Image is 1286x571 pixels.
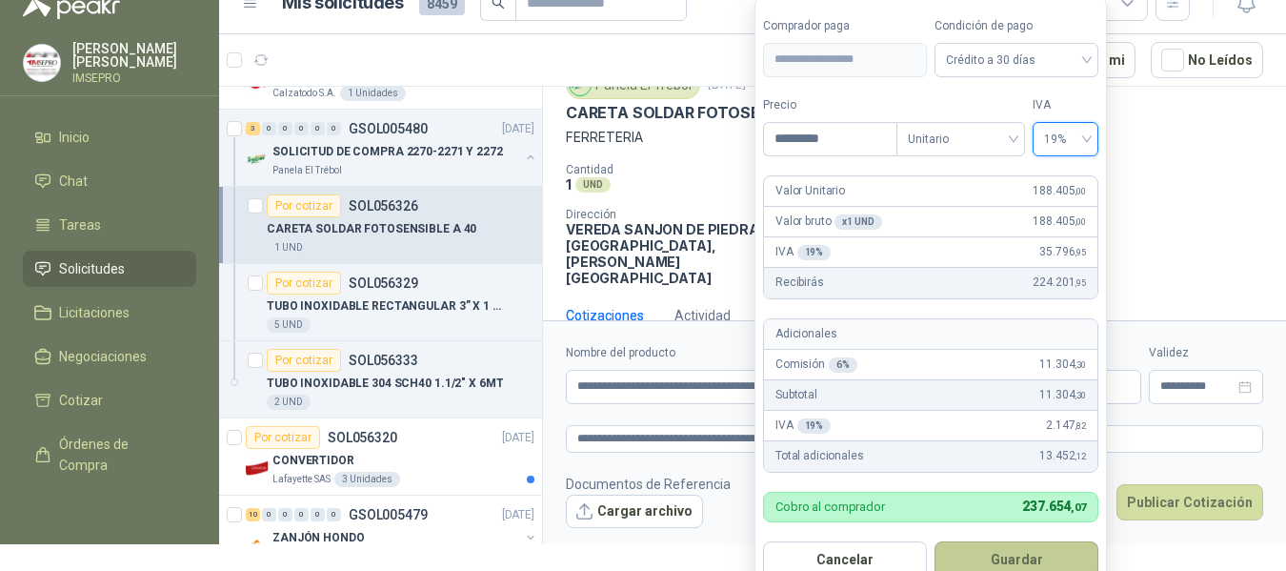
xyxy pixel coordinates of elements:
button: No Leídos [1151,42,1263,78]
p: Cobro al comprador [775,500,885,513]
a: Chat [23,163,196,199]
div: 0 [262,122,276,135]
span: Tareas [59,214,101,235]
p: Documentos de Referencia [566,474,731,495]
img: Company Logo [246,457,269,479]
p: SOL056326 [349,199,418,213]
div: 0 [262,508,276,521]
p: Lafayette SAS [272,472,331,487]
a: Órdenes de Compra [23,426,196,483]
p: VEREDA SANJON DE PIEDRA [GEOGRAPHIC_DATA] , [PERSON_NAME][GEOGRAPHIC_DATA] [566,221,770,286]
p: GSOL005479 [349,508,428,521]
label: Condición de pago [934,17,1098,35]
img: Company Logo [24,45,60,81]
img: Company Logo [246,534,269,557]
div: Cotizaciones [566,305,644,326]
p: IVA [775,417,831,435]
p: Calzatodo S.A. [272,86,336,101]
p: CONVERTIDOR [272,452,354,470]
p: Valor Unitario [775,182,845,200]
p: Comisión [775,356,857,374]
span: ,30 [1075,390,1086,400]
label: Comprador paga [763,17,927,35]
div: 0 [311,122,325,135]
p: CARETA SOLDAR FOTOSENSIBLE A 40 [267,220,476,238]
a: Remisiones [23,491,196,527]
a: Por cotizarSOL056329TUBO INOXIDABLE RECTANGULAR 3” X 1 ½” X 1/8 X 6 MTS5 UND [219,264,542,341]
label: Nombre del producto [566,344,875,362]
span: 224.201 [1033,274,1086,292]
span: 188.405 [1033,182,1086,200]
p: FERRETERIA [566,127,1263,148]
span: ,95 [1075,247,1086,257]
span: 188.405 [1033,213,1086,231]
a: 10 0 0 0 0 0 GSOL005479[DATE] Company LogoZANJÓN HONDO [246,503,538,564]
label: Precio [763,96,896,114]
span: ,07 [1071,501,1086,514]
p: CARETA SOLDAR FOTOSENSIBLE A 40 [566,103,851,123]
span: Órdenes de Compra [59,434,178,476]
span: 11.304 [1039,356,1086,374]
p: Dirección [566,208,770,221]
span: Negociaciones [59,346,147,367]
button: Cargar archivo [566,495,703,529]
p: [DATE] [502,429,534,447]
div: Por cotizar [267,272,341,295]
span: Licitaciones [59,302,130,323]
div: Por cotizar [246,426,320,449]
span: Chat [59,171,88,192]
span: Solicitudes [59,258,125,279]
div: Por cotizar [267,194,341,217]
p: [PERSON_NAME] [PERSON_NAME] [72,42,196,69]
a: Inicio [23,119,196,155]
p: ZANJÓN HONDO [272,529,365,547]
div: 1 Unidades [340,86,406,101]
div: 6 % [829,357,857,373]
p: IVA [775,243,831,261]
span: 13.452 [1039,447,1086,465]
label: Validez [1149,344,1263,362]
p: 1 [566,176,572,193]
p: Adicionales [775,325,836,343]
p: Panela El Trébol [272,163,342,178]
span: Inicio [59,127,90,148]
div: Actividad [674,305,731,326]
a: Licitaciones [23,295,196,331]
span: Crédito a 30 días [946,46,1087,74]
img: Company Logo [246,148,269,171]
span: ,00 [1075,216,1086,227]
div: 0 [278,122,292,135]
p: SOLICITUD DE COMPRA 2270-2271 Y 2272 [272,143,503,161]
div: 3 [246,122,260,135]
div: 2 UND [267,395,311,410]
a: Cotizar [23,382,196,418]
div: x 1 UND [834,214,881,230]
a: 3 0 0 0 0 0 GSOL005480[DATE] Company LogoSOLICITUD DE COMPRA 2270-2271 Y 2272Panela El Trébol [246,117,538,178]
span: 35.796 [1039,243,1086,261]
span: ,00 [1075,186,1086,196]
a: Por cotizarSOL056320[DATE] Company LogoCONVERTIDORLafayette SAS3 Unidades [219,418,542,496]
div: 19 % [797,418,832,434]
label: IVA [1033,96,1098,114]
div: 0 [327,508,341,521]
p: [DATE] [502,120,534,138]
span: 19% [1044,125,1087,153]
div: 0 [311,508,325,521]
p: TUBO INOXIDABLE 304 SCH40 1.1/2" X 6MT [267,375,503,393]
div: 0 [327,122,341,135]
p: SOL056329 [349,276,418,290]
div: 3 Unidades [334,472,400,487]
p: [DATE] [502,506,534,524]
a: Negociaciones [23,338,196,375]
span: 2.147 [1046,417,1086,435]
span: Unitario [908,125,1014,153]
p: Cantidad [566,163,810,176]
a: Solicitudes [23,251,196,287]
div: 0 [294,122,309,135]
p: Subtotal [775,386,817,404]
span: ,95 [1075,277,1086,288]
a: Tareas [23,207,196,243]
span: 237.654 [1022,499,1086,514]
div: 1 UND [267,240,311,255]
p: TUBO INOXIDABLE RECTANGULAR 3” X 1 ½” X 1/8 X 6 MTS [267,297,504,316]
